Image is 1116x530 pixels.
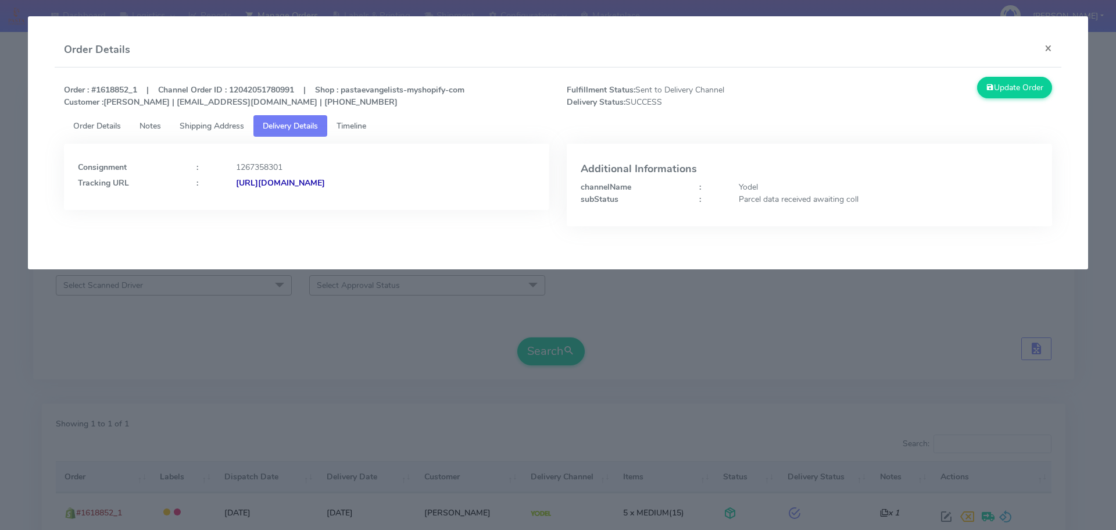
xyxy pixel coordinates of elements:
strong: : [699,182,701,193]
strong: [URL][DOMAIN_NAME] [236,177,325,188]
strong: channelName [581,182,631,193]
div: Yodel [730,181,1047,193]
div: Parcel data received awaiting coll [730,193,1047,205]
strong: Customer : [64,97,103,108]
strong: Consignment [78,162,127,173]
button: Update Order [977,77,1053,98]
strong: subStatus [581,194,618,205]
strong: : [196,177,198,188]
strong: Order : #1618852_1 | Channel Order ID : 12042051780991 | Shop : pastaevangelists-myshopify-com [P... [64,84,464,108]
strong: : [196,162,198,173]
h4: Additional Informations [581,163,1038,175]
span: Sent to Delivery Channel SUCCESS [558,84,810,108]
div: 1267358301 [227,161,544,173]
strong: : [699,194,701,205]
h4: Order Details [64,42,130,58]
span: Shipping Address [180,120,244,131]
span: Notes [139,120,161,131]
ul: Tabs [64,115,1053,137]
button: Close [1035,33,1061,63]
strong: Tracking URL [78,177,129,188]
strong: Delivery Status: [567,97,625,108]
strong: Fulfillment Status: [567,84,635,95]
span: Delivery Details [263,120,318,131]
span: Order Details [73,120,121,131]
span: Timeline [337,120,366,131]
